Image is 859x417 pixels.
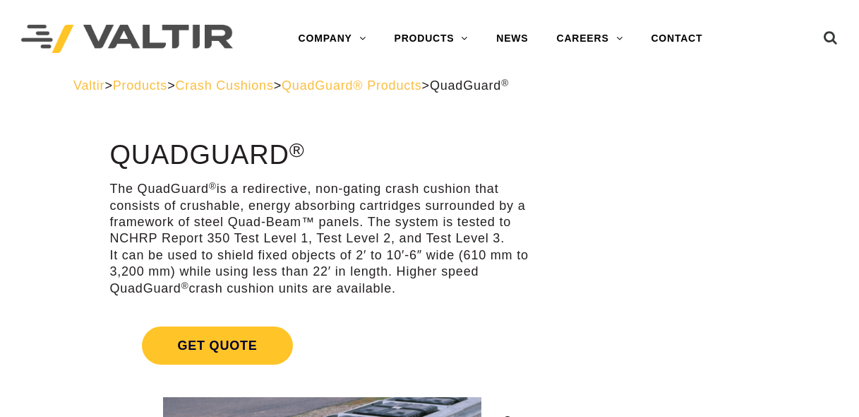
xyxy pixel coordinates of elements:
sup: ® [289,139,305,161]
span: QuadGuard [430,78,509,93]
img: Valtir [21,25,233,54]
span: Get Quote [142,327,292,365]
div: > > > > [73,78,786,94]
sup: ® [209,181,217,192]
a: QuadGuard® Products [282,78,422,93]
h1: QuadGuard [109,141,534,170]
a: COMPANY [284,25,380,53]
sup: ® [501,78,509,88]
a: NEWS [482,25,542,53]
a: Valtir [73,78,104,93]
p: The QuadGuard is a redirective, non-gating crash cushion that consists of crushable, energy absor... [109,181,534,297]
sup: ® [181,281,189,291]
a: CONTACT [637,25,716,53]
a: Crash Cushions [175,78,273,93]
a: Products [113,78,167,93]
a: CAREERS [543,25,637,53]
a: PRODUCTS [380,25,483,53]
a: Get Quote [109,310,534,382]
